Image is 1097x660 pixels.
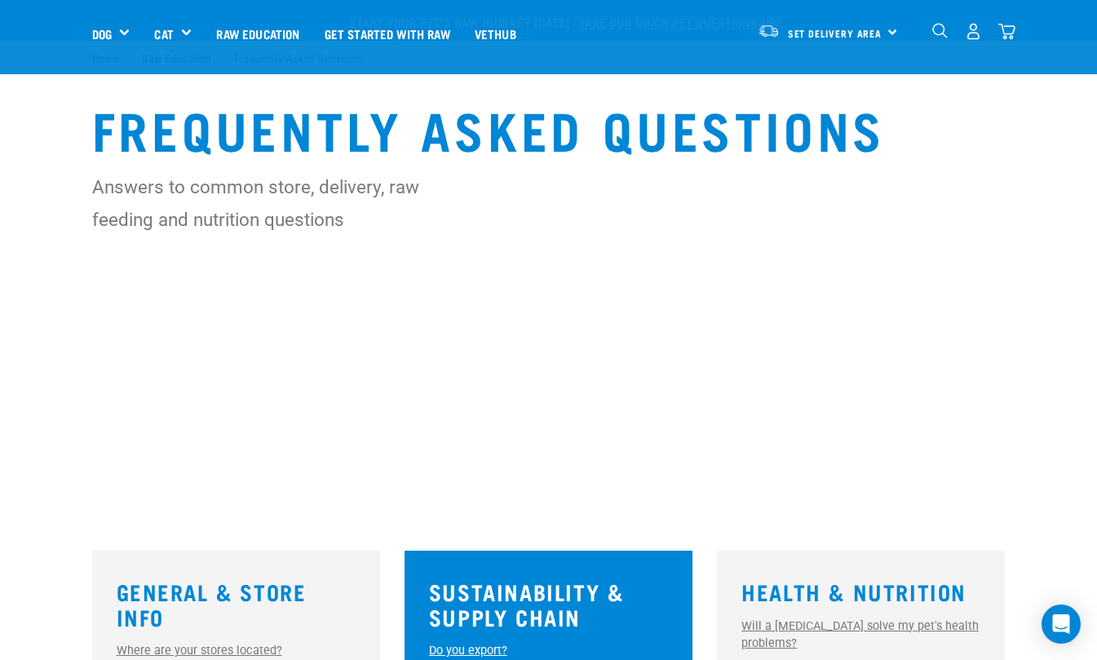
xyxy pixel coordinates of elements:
[117,579,356,629] h3: General & Store Info
[92,24,112,43] a: Dog
[204,1,312,66] a: Raw Education
[429,579,668,629] h3: Sustainability & Supply Chain
[429,644,507,658] a: Do you export?
[312,1,462,66] a: Get started with Raw
[92,99,1006,157] h1: Frequently Asked Questions
[758,24,780,38] img: van-moving.png
[1042,605,1081,644] div: Open Intercom Messenger
[998,23,1015,40] img: home-icon@2x.png
[92,171,458,236] p: Answers to common store, delivery, raw feeding and nutrition questions
[932,23,948,38] img: home-icon-1@2x.png
[788,30,882,36] span: Set Delivery Area
[117,644,282,658] a: Where are your stores located?
[965,23,982,40] img: user.png
[741,619,979,651] a: Will a [MEDICAL_DATA] solve my pet's health problems?
[741,579,980,605] h3: Health & Nutrition
[462,1,529,66] a: Vethub
[154,24,173,43] a: Cat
